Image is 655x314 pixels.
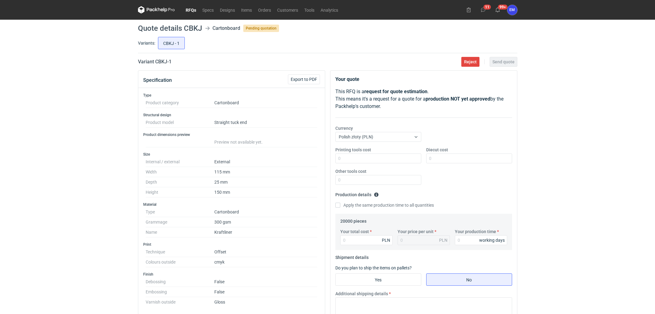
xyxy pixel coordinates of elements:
[288,74,320,84] button: Export to PDF
[143,132,320,137] h3: Product dimensions preview
[214,287,317,297] dd: False
[143,73,172,88] button: Specification
[398,229,434,235] label: Your price per unit
[455,235,507,245] input: 0
[146,247,214,257] dt: Technique
[143,93,320,98] h3: Type
[426,273,512,286] label: No
[146,297,214,304] dt: Varnish outside
[158,37,185,49] label: CBKJ - 1
[146,277,214,287] dt: Debossing
[243,25,279,32] span: Pending quotation
[335,252,369,260] legend: Shipment details
[146,207,214,217] dt: Type
[340,216,366,224] legend: 20000 pieces
[335,175,421,185] input: 0
[335,190,379,197] legend: Production details
[146,257,214,267] dt: Colours outside
[490,57,517,67] button: Send quote
[335,291,388,297] label: Additional shipping details
[214,98,317,108] dd: Cartonboard
[214,177,317,187] dd: 25 mm
[439,237,447,243] div: PLN
[214,247,317,257] dd: Offset
[214,297,317,304] dd: Gloss
[461,57,479,67] button: Reject
[335,147,371,153] label: Printing tools cost
[238,6,255,14] a: Items
[143,113,320,117] h3: Structural design
[335,153,421,163] input: 0
[335,273,421,286] label: Yes
[493,5,503,15] button: 99+
[291,77,317,81] span: Export to PDF
[214,217,317,227] dd: 300 gsm
[146,167,214,177] dt: Width
[138,6,175,14] svg: Packhelp Pro
[214,227,317,237] dd: Kraftliner
[335,76,359,82] strong: Your quote
[214,140,263,145] span: Preview not available yet.
[214,157,317,167] dd: External
[214,167,317,177] dd: 115 mm
[340,235,393,245] input: 0
[146,157,214,167] dt: Internal / external
[143,272,320,277] h3: Finish
[426,96,490,102] strong: production NOT yet approved
[339,134,373,139] span: Polish złoty (PLN)
[426,153,512,163] input: 0
[199,6,217,14] a: Specs
[340,229,369,235] label: Your total cost
[138,58,172,66] h2: Variant CBKJ - 1
[335,88,512,110] p: This RFQ is a . This means it's a request for a quote for a by the Packhelp's customer.
[335,168,366,174] label: Other tools cost
[138,40,155,46] label: Variants:
[255,6,274,14] a: Orders
[382,237,390,243] div: PLN
[479,237,505,243] div: working days
[146,227,214,237] dt: Name
[214,117,317,128] dd: Straight tuck end
[143,242,320,247] h3: Print
[455,229,496,235] label: Your production time
[143,152,320,157] h3: Size
[492,60,515,64] span: Send quote
[478,5,488,15] button: 11
[464,60,477,64] span: Reject
[214,257,317,267] dd: cmyk
[146,98,214,108] dt: Product category
[183,6,199,14] a: RFQs
[335,265,412,270] label: Do you plan to ship the items on pallets?
[138,25,202,32] h1: Quote details CBKJ
[214,207,317,217] dd: Cartonboard
[146,177,214,187] dt: Depth
[301,6,317,14] a: Tools
[335,125,353,131] label: Currency
[146,287,214,297] dt: Embossing
[274,6,301,14] a: Customers
[214,187,317,197] dd: 150 mm
[364,89,427,94] strong: request for quote estimation
[143,202,320,207] h3: Material
[317,6,341,14] a: Analytics
[146,217,214,227] dt: Grammage
[507,5,517,15] div: Ewelina Macek
[335,202,434,208] label: Apply the same production time to all quantities
[146,117,214,128] dt: Product model
[507,5,517,15] button: EM
[214,277,317,287] dd: False
[212,25,240,32] div: Cartonboard
[217,6,238,14] a: Designs
[426,147,448,153] label: Diecut cost
[146,187,214,197] dt: Height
